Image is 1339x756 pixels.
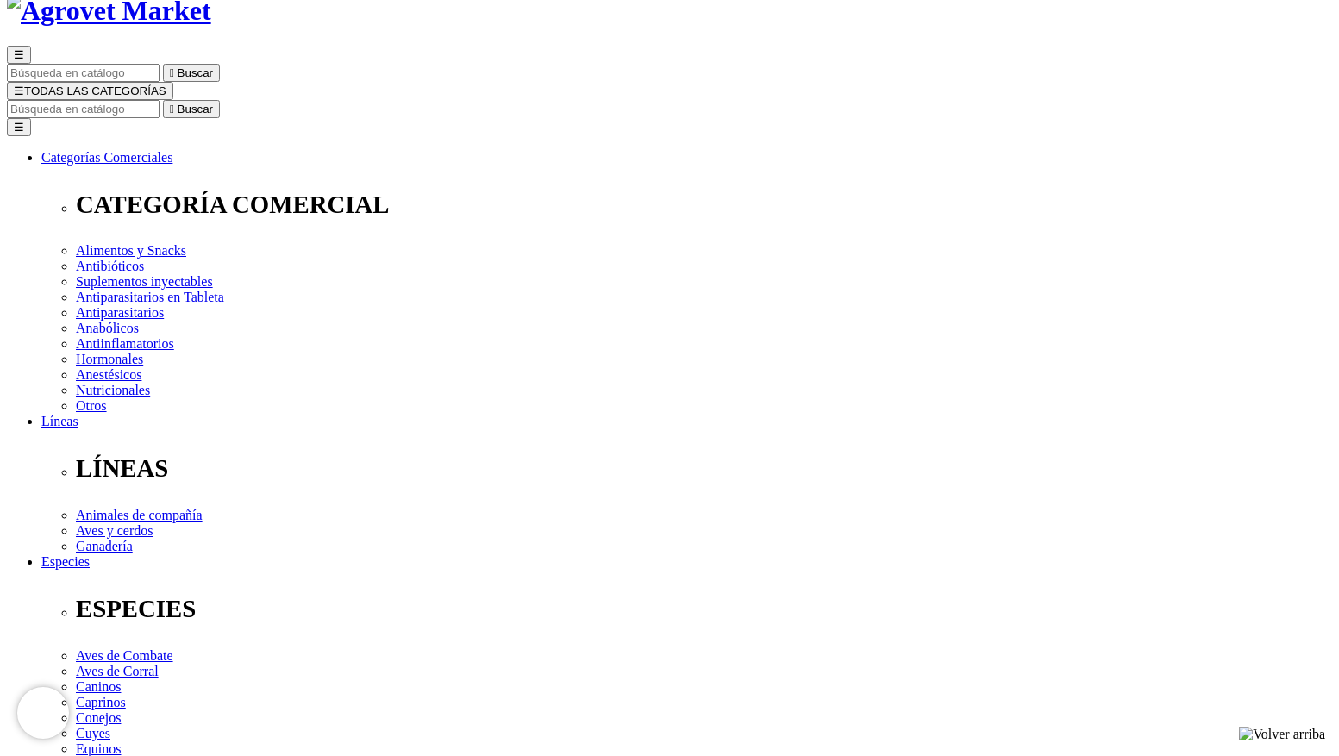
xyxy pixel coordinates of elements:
[76,664,159,678] a: Aves de Corral
[76,259,144,273] a: Antibióticos
[163,64,220,82] button:  Buscar
[76,454,1332,483] p: LÍNEAS
[76,383,150,397] a: Nutricionales
[76,741,121,756] a: Equinos
[14,84,24,97] span: ☰
[76,305,164,320] a: Antiparasitarios
[41,554,90,569] a: Especies
[178,66,213,79] span: Buscar
[76,595,1332,623] p: ESPECIES
[76,352,143,366] a: Hormonales
[17,687,69,739] iframe: Brevo live chat
[41,150,172,165] a: Categorías Comerciales
[14,48,24,61] span: ☰
[76,539,133,553] a: Ganadería
[76,274,213,289] a: Suplementos inyectables
[178,103,213,116] span: Buscar
[76,398,107,413] a: Otros
[7,118,31,136] button: ☰
[76,726,110,740] a: Cuyes
[76,710,121,725] a: Conejos
[76,321,139,335] a: Anabólicos
[76,523,153,538] a: Aves y cerdos
[76,367,141,382] a: Anestésicos
[7,46,31,64] button: ☰
[170,66,174,79] i: 
[76,695,126,709] a: Caprinos
[76,336,174,351] a: Antiinflamatorios
[76,290,224,304] a: Antiparasitarios en Tableta
[170,103,174,116] i: 
[1239,727,1325,742] img: Volver arriba
[7,82,173,100] button: ☰TODAS LAS CATEGORÍAS
[76,679,121,694] a: Caninos
[76,243,186,258] a: Alimentos y Snacks
[7,100,160,118] input: Buscar
[7,64,160,82] input: Buscar
[76,191,1332,219] p: CATEGORÍA COMERCIAL
[41,414,78,428] a: Líneas
[76,648,173,663] a: Aves de Combate
[163,100,220,118] button:  Buscar
[76,508,203,522] a: Animales de compañía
